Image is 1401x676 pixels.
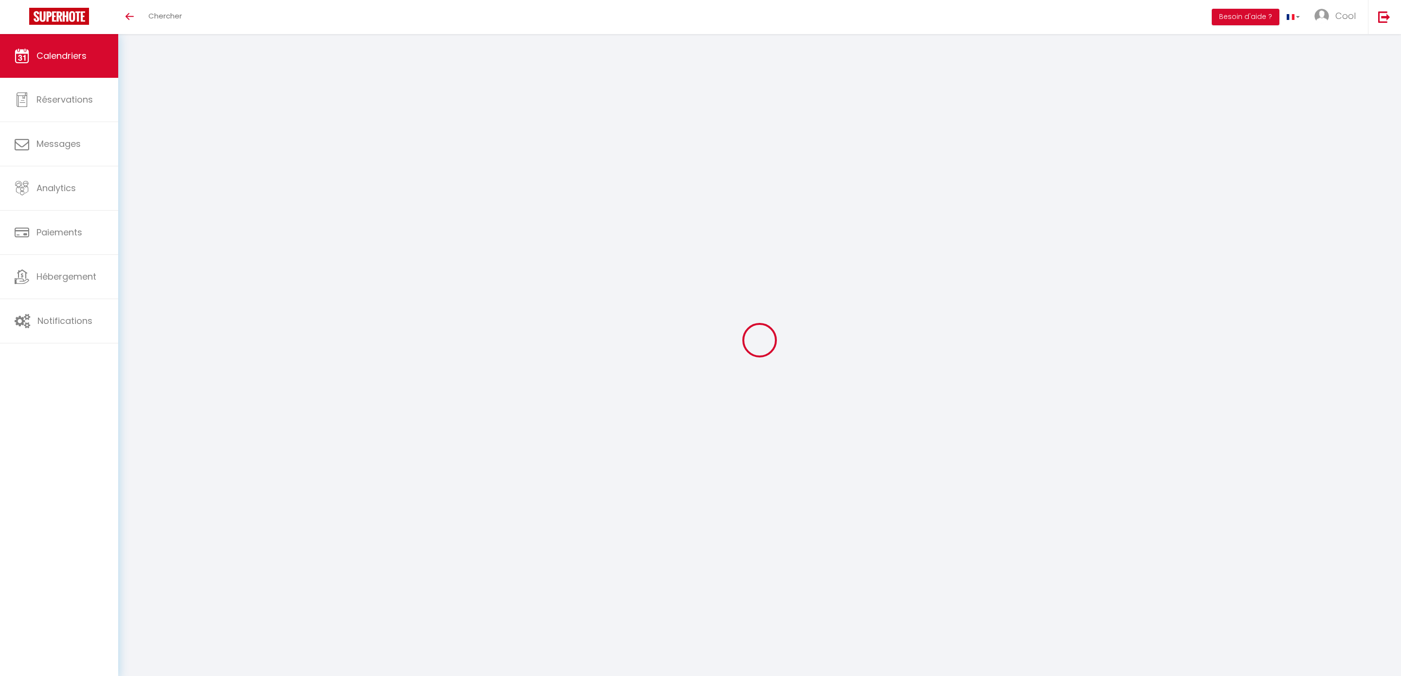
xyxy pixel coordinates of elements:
[37,315,92,327] span: Notifications
[36,138,81,150] span: Messages
[1378,11,1390,23] img: logout
[29,8,89,25] img: Super Booking
[148,11,182,21] span: Chercher
[36,226,82,238] span: Paiements
[36,50,87,62] span: Calendriers
[36,182,76,194] span: Analytics
[36,270,96,283] span: Hébergement
[36,93,93,106] span: Réservations
[1314,9,1329,23] img: ...
[1335,10,1356,22] span: Cool
[1212,9,1279,25] button: Besoin d'aide ?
